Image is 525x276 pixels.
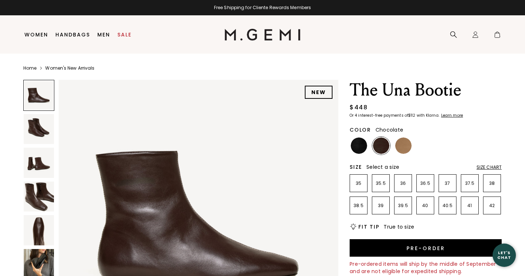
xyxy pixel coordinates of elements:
[483,203,501,209] p: 42
[351,137,367,154] img: Black
[24,148,54,178] img: The Una Bootie
[372,180,389,186] p: 35.5
[493,250,516,260] div: Let's Chat
[305,86,332,99] div: NEW
[384,223,414,230] span: True to size
[483,180,501,186] p: 38
[439,180,456,186] p: 37
[24,114,54,144] img: The Una Bootie
[417,113,440,118] klarna-placement-style-body: with Klarna
[461,203,478,209] p: 41
[24,32,48,38] a: Women
[350,127,371,133] h2: Color
[350,164,362,170] h2: Size
[358,224,379,230] h2: Fit Tip
[366,163,399,171] span: Select a size
[350,203,367,209] p: 38.5
[408,113,415,118] klarna-placement-style-amount: $112
[350,239,502,257] button: Pre-order
[350,180,367,186] p: 35
[24,182,54,212] img: The Una Bootie
[477,164,502,170] div: Size Chart
[350,260,502,275] div: Pre-ordered items will ship by the middle of September and are not eligible for expedited shipping.
[97,32,110,38] a: Men
[225,29,301,40] img: M.Gemi
[395,137,412,154] img: Light Tan
[350,113,408,118] klarna-placement-style-body: Or 4 interest-free payments of
[461,180,478,186] p: 37.5
[55,32,90,38] a: Handbags
[439,203,456,209] p: 40.5
[117,32,132,38] a: Sale
[394,180,412,186] p: 36
[372,203,389,209] p: 39
[394,203,412,209] p: 39.5
[441,113,463,118] klarna-placement-style-cta: Learn more
[417,137,434,154] img: Gunmetal
[376,126,403,133] span: Chocolate
[24,215,54,245] img: The Una Bootie
[417,180,434,186] p: 36.5
[350,103,367,112] div: $448
[350,80,502,100] h1: The Una Bootie
[417,203,434,209] p: 40
[373,137,389,154] img: Chocolate
[45,65,94,71] a: Women's New Arrivals
[440,113,463,118] a: Learn more
[23,65,36,71] a: Home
